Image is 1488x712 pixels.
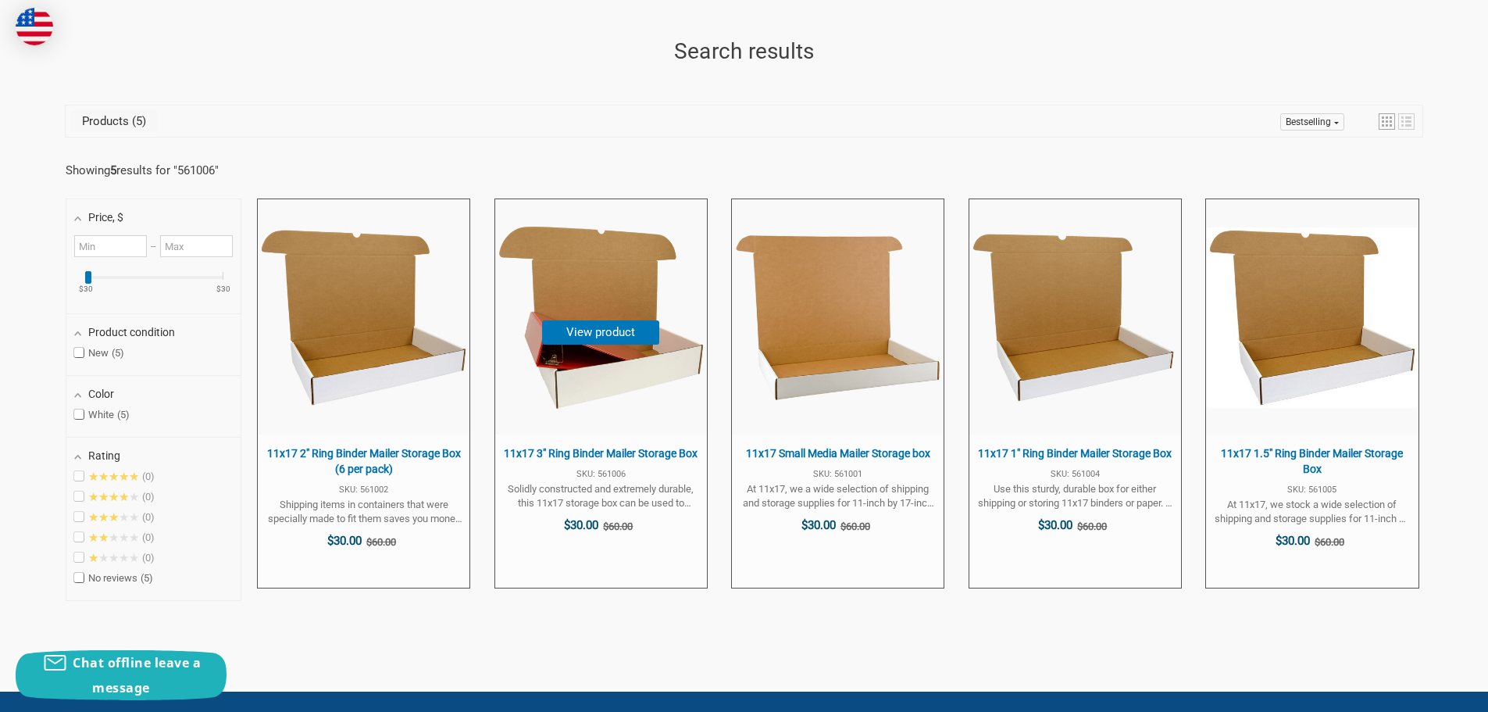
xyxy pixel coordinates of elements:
[142,511,155,523] span: 0
[141,572,153,584] span: 5
[112,211,123,224] span: , $
[129,114,146,128] span: 5
[142,491,155,503] span: 0
[88,449,120,462] span: Rating
[1214,498,1410,526] span: At 11x17, we stock a wide selection of shipping and storage supplies for 11-inch by 17-inch docum...
[840,521,870,532] span: $60.00
[266,446,462,477] span: 11x17 2" Ring Binder Mailer Storage Box (6 per pack)
[977,470,1173,478] span: SKU: 561004
[147,241,159,252] span: –
[1280,113,1344,131] a: Sort options
[16,8,53,45] img: duty and tax information for United States
[969,199,1181,588] a: 11x17 1" Ring Binder Mailer Storage Box
[88,531,139,544] span: ★★★★★
[801,518,836,532] span: $30.00
[88,470,139,483] span: ★★★★★
[366,536,396,548] span: $60.00
[1206,199,1418,588] a: 11x17 1.5" Ring Binder Mailer Storage Box
[542,320,659,345] button: View product
[88,211,123,224] span: Price
[977,482,1173,510] span: Use this sturdy, durable box for either shipping or storing 11x17 binders or paper. It was made t...
[110,163,116,177] b: 5
[74,235,147,257] input: Min
[603,521,633,532] span: $60.00
[1379,113,1395,130] a: View grid mode
[1038,518,1072,532] span: $30.00
[142,552,155,564] span: 0
[1077,521,1107,532] span: $60.00
[740,446,936,462] span: 11x17 Small Media Mailer Storage box
[74,572,153,585] span: No reviews
[16,650,227,700] button: Chat offline leave a message
[1214,485,1410,494] span: SKU: 561005
[503,446,699,462] span: 11x17 3" Ring Binder Mailer Storage Box
[70,110,158,132] a: View Products Tab
[977,446,1173,462] span: 11x17 1" Ring Binder Mailer Storage Box
[177,163,215,177] a: 561006
[70,285,102,293] ins: $30
[1398,113,1415,130] a: View list mode
[88,326,175,338] span: Product condition
[503,482,699,510] span: Solidly constructed and extremely durable, this 11x17 storage box can be used to securely hold or...
[732,199,944,588] a: 11x17 Small Media Mailer Storage box
[495,199,707,588] a: 11x17 3" Ring Binder Mailer Storage Box
[160,235,233,257] input: Max
[88,552,139,564] span: ★★★★★
[266,498,462,526] span: Shipping items in containers that were specially made to fit them saves you money in postage cost...
[66,35,1422,68] h1: Search results
[66,163,253,177] div: Showing results for " "
[564,518,598,532] span: $30.00
[503,470,699,478] span: SKU: 561006
[88,511,139,524] span: ★★★★★
[112,347,124,359] span: 5
[1207,227,1417,408] img: 11x17 1.5" Ring Binder Mailer Storage Box
[1315,536,1344,548] span: $60.00
[88,388,114,400] span: Color
[73,654,201,696] span: Chat offline leave a message
[117,409,130,420] span: 5
[1214,446,1410,477] span: 11x17 1.5" Ring Binder Mailer Storage Box
[142,531,155,543] span: 0
[142,470,155,482] span: 0
[1276,534,1310,548] span: $30.00
[88,491,139,503] span: ★★★★★
[1286,116,1331,127] span: Bestselling
[258,199,469,588] a: 11x17 2" Ring Binder Mailer Storage Box (6 per pack)
[74,409,130,421] span: White
[327,534,362,548] span: $30.00
[266,485,462,494] span: SKU: 561002
[740,482,936,510] span: At 11x17, we a wide selection of shipping and storage supplies for 11-inch by 17-inch documents a...
[740,470,936,478] span: SKU: 561001
[496,213,706,423] img: 11x17 3" Ring Binder Mailer Storage Box
[74,347,124,360] span: New
[207,285,240,293] ins: $30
